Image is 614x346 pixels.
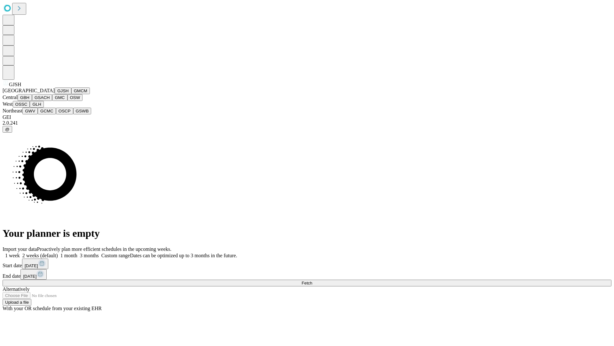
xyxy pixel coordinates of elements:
[18,94,32,101] button: GBH
[130,253,237,258] span: Dates can be optimized up to 3 months in the future.
[52,94,67,101] button: GMC
[22,253,58,258] span: 2 weeks (default)
[3,286,29,292] span: Alternatively
[30,101,43,108] button: GLH
[3,108,22,113] span: Northeast
[3,114,611,120] div: GEI
[3,101,13,107] span: West
[80,253,99,258] span: 3 months
[3,259,611,269] div: Start date
[60,253,77,258] span: 1 month
[22,259,48,269] button: [DATE]
[5,253,20,258] span: 1 week
[37,246,171,252] span: Proactively plan more efficient schedules in the upcoming weeks.
[3,95,18,100] span: Central
[3,88,55,93] span: [GEOGRAPHIC_DATA]
[3,280,611,286] button: Fetch
[101,253,130,258] span: Custom range
[3,306,102,311] span: With your OR schedule from your existing EHR
[13,101,30,108] button: OSSC
[55,87,71,94] button: GJSH
[3,246,37,252] span: Import your data
[73,108,91,114] button: GSWB
[56,108,73,114] button: OSCP
[25,263,38,268] span: [DATE]
[32,94,52,101] button: GSACH
[9,82,21,87] span: GJSH
[5,127,10,132] span: @
[67,94,83,101] button: OSW
[302,281,312,285] span: Fetch
[22,108,38,114] button: GWV
[3,126,12,133] button: @
[38,108,56,114] button: GCMC
[20,269,47,280] button: [DATE]
[3,269,611,280] div: End date
[3,227,611,239] h1: Your planner is empty
[71,87,90,94] button: GMCM
[23,274,36,279] span: [DATE]
[3,299,31,306] button: Upload a file
[3,120,611,126] div: 2.0.241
